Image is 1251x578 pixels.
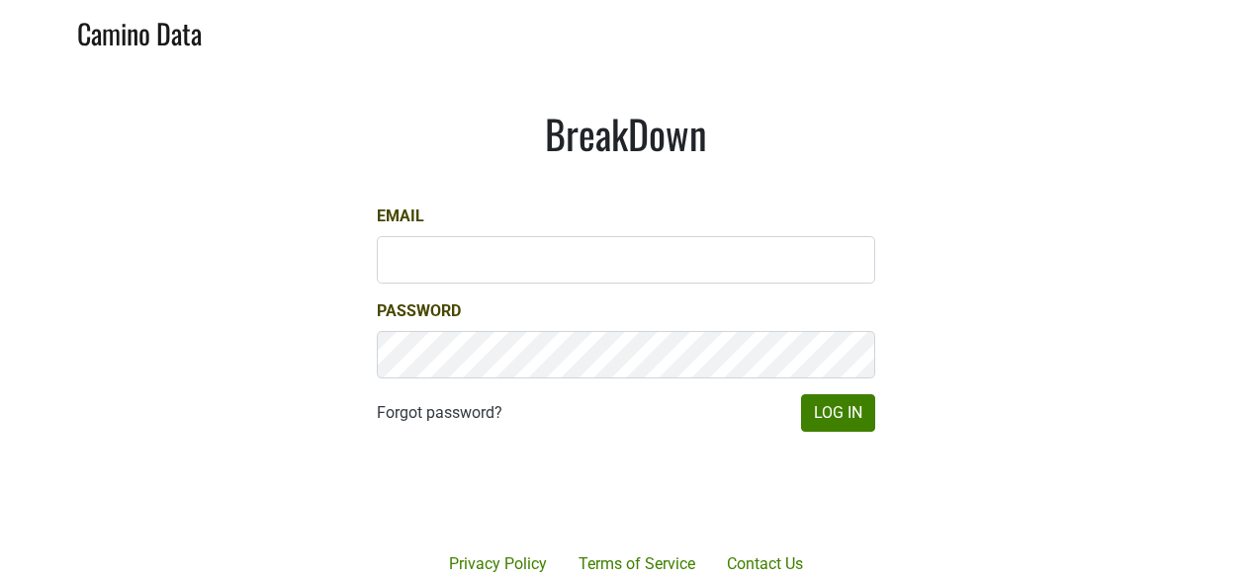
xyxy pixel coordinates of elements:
label: Email [377,205,424,228]
label: Password [377,299,461,323]
h1: BreakDown [377,110,875,157]
button: Log In [801,394,875,432]
a: Camino Data [77,8,202,54]
a: Forgot password? [377,401,502,425]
